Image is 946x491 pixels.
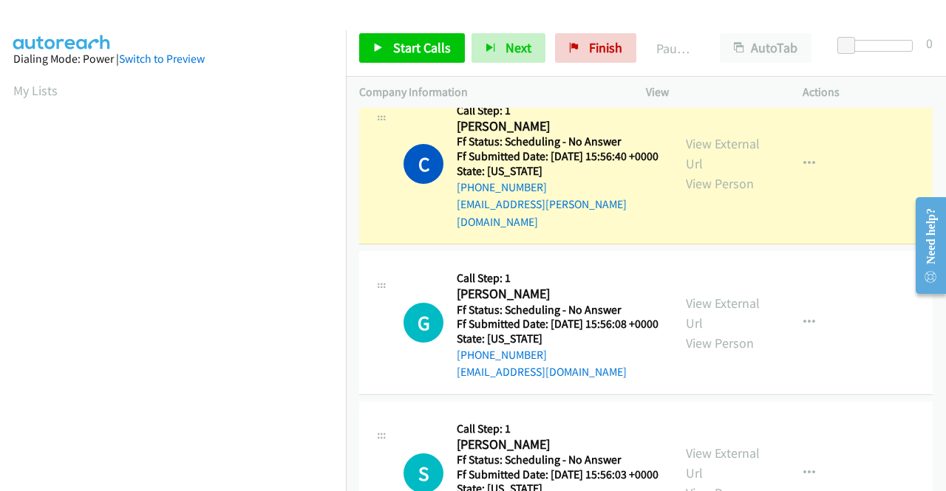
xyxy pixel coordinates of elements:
[404,303,443,343] div: The call is yet to be attempted
[457,164,659,179] h5: State: [US_STATE]
[555,33,636,63] a: Finish
[359,33,465,63] a: Start Calls
[457,197,627,229] a: [EMAIL_ADDRESS][PERSON_NAME][DOMAIN_NAME]
[904,187,946,304] iframe: Resource Center
[393,39,451,56] span: Start Calls
[457,149,659,164] h5: Ff Submitted Date: [DATE] 15:56:40 +0000
[457,422,659,436] h5: Call Step: 1
[803,83,933,101] p: Actions
[457,180,547,194] a: [PHONE_NUMBER]
[506,39,531,56] span: Next
[686,334,754,351] a: View Person
[457,118,654,135] h2: [PERSON_NAME]
[404,303,443,343] h1: G
[686,135,760,172] a: View External Url
[457,271,659,286] h5: Call Step: 1
[457,303,659,317] h5: Ff Status: Scheduling - No Answer
[457,317,659,332] h5: Ff Submitted Date: [DATE] 15:56:08 +0000
[656,38,693,58] p: Paused
[457,286,654,303] h2: [PERSON_NAME]
[589,39,622,56] span: Finish
[457,103,659,118] h5: Call Step: 1
[686,175,754,192] a: View Person
[13,50,333,68] div: Dialing Mode: Power |
[457,348,547,362] a: [PHONE_NUMBER]
[686,295,760,332] a: View External Url
[926,33,933,53] div: 0
[472,33,545,63] button: Next
[720,33,811,63] button: AutoTab
[404,144,443,184] h1: C
[119,52,205,66] a: Switch to Preview
[457,332,659,346] h5: State: [US_STATE]
[457,467,659,482] h5: Ff Submitted Date: [DATE] 15:56:03 +0000
[686,444,760,481] a: View External Url
[457,134,659,149] h5: Ff Status: Scheduling - No Answer
[457,453,659,467] h5: Ff Status: Scheduling - No Answer
[13,82,58,99] a: My Lists
[457,365,627,379] a: [EMAIL_ADDRESS][DOMAIN_NAME]
[359,83,619,101] p: Company Information
[646,83,776,101] p: View
[457,436,654,453] h2: [PERSON_NAME]
[845,40,913,52] div: Delay between calls (in seconds)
